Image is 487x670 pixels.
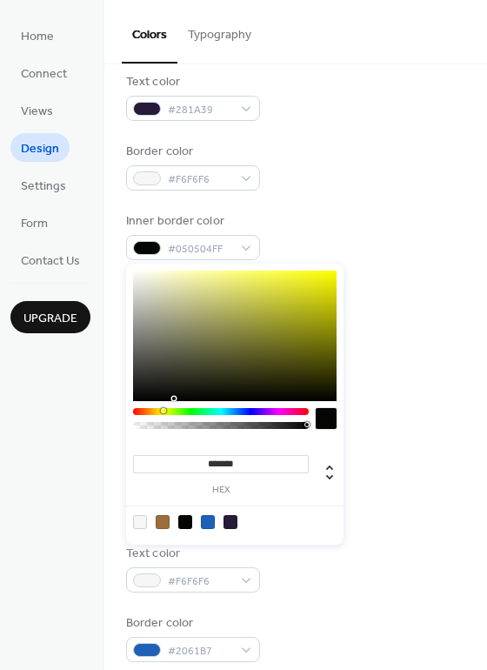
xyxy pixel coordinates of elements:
[126,545,257,563] div: Text color
[168,642,232,660] span: #2061B7
[126,143,257,161] div: Border color
[21,65,67,84] span: Connect
[10,301,90,333] button: Upgrade
[126,73,257,91] div: Text color
[168,573,232,591] span: #F6F6F6
[21,140,59,158] span: Design
[201,515,215,529] div: rgb(32, 97, 183)
[168,101,232,119] span: #281A39
[21,103,53,121] span: Views
[23,310,77,328] span: Upgrade
[10,133,70,162] a: Design
[178,515,192,529] div: rgb(5, 5, 4)
[21,28,54,46] span: Home
[126,212,257,231] div: Inner border color
[126,614,257,633] div: Border color
[133,515,147,529] div: rgb(246, 246, 246)
[156,515,170,529] div: rgb(156, 109, 58)
[223,515,237,529] div: rgb(40, 26, 57)
[21,215,48,233] span: Form
[10,208,58,237] a: Form
[21,252,80,271] span: Contact Us
[10,96,63,124] a: Views
[10,171,77,199] a: Settings
[10,58,77,87] a: Connect
[168,171,232,189] span: #F6F6F6
[168,240,232,258] span: #050504FF
[10,245,90,274] a: Contact Us
[10,21,64,50] a: Home
[21,178,66,196] span: Settings
[133,486,309,495] label: hex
